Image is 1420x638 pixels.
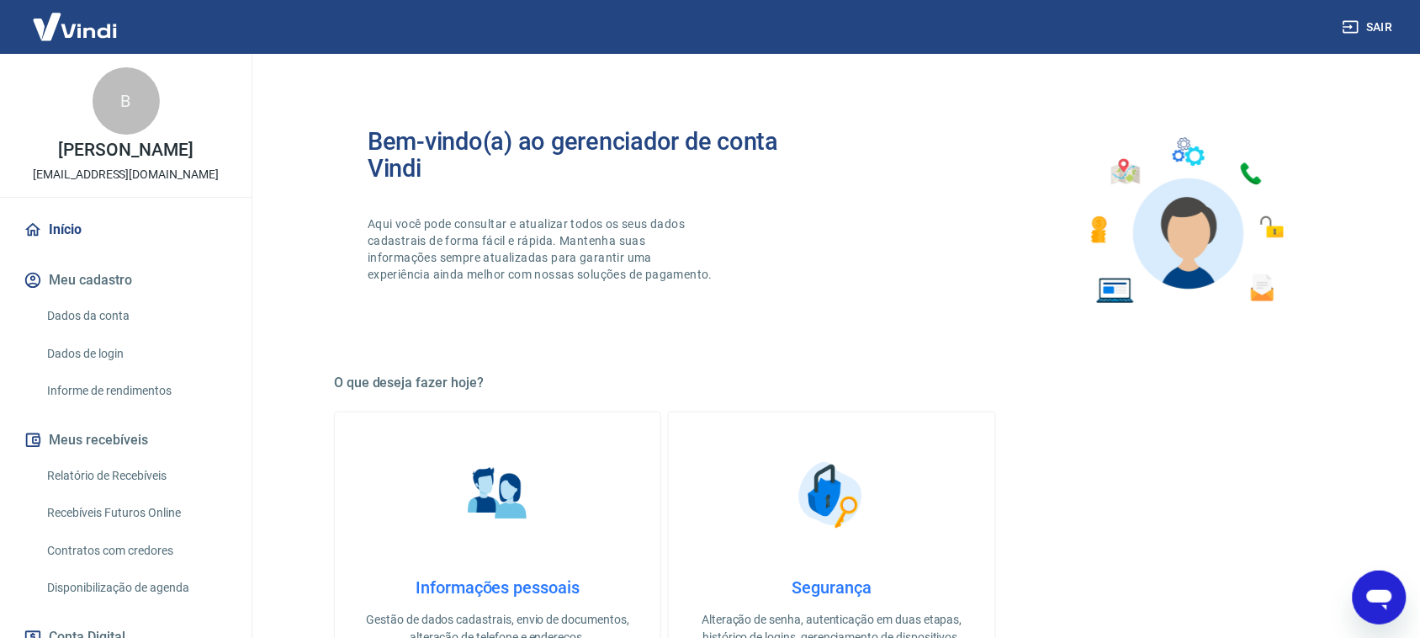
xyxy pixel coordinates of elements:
[368,215,716,283] p: Aqui você pode consultar e atualizar todos os seus dados cadastrais de forma fácil e rápida. Mant...
[368,128,832,182] h2: Bem-vindo(a) ao gerenciador de conta Vindi
[40,534,231,568] a: Contratos com credores
[456,453,540,537] img: Informações pessoais
[33,166,219,183] p: [EMAIL_ADDRESS][DOMAIN_NAME]
[40,571,231,605] a: Disponibilização de agenda
[790,453,874,537] img: Segurança
[93,67,160,135] div: B
[1339,12,1400,43] button: Sair
[20,262,231,299] button: Meu cadastro
[334,375,1330,391] h5: O que deseja fazer hoje?
[1076,128,1296,314] img: Imagem de um avatar masculino com diversos icones exemplificando as funcionalidades do gerenciado...
[696,577,967,598] h4: Segurança
[40,337,231,371] a: Dados de login
[20,1,130,52] img: Vindi
[40,459,231,493] a: Relatório de Recebíveis
[40,374,231,408] a: Informe de rendimentos
[20,422,231,459] button: Meus recebíveis
[20,211,231,248] a: Início
[40,496,231,530] a: Recebíveis Futuros Online
[362,577,633,598] h4: Informações pessoais
[1353,571,1407,625] iframe: Botão para abrir a janela de mensagens
[58,141,193,159] p: [PERSON_NAME]
[40,299,231,333] a: Dados da conta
